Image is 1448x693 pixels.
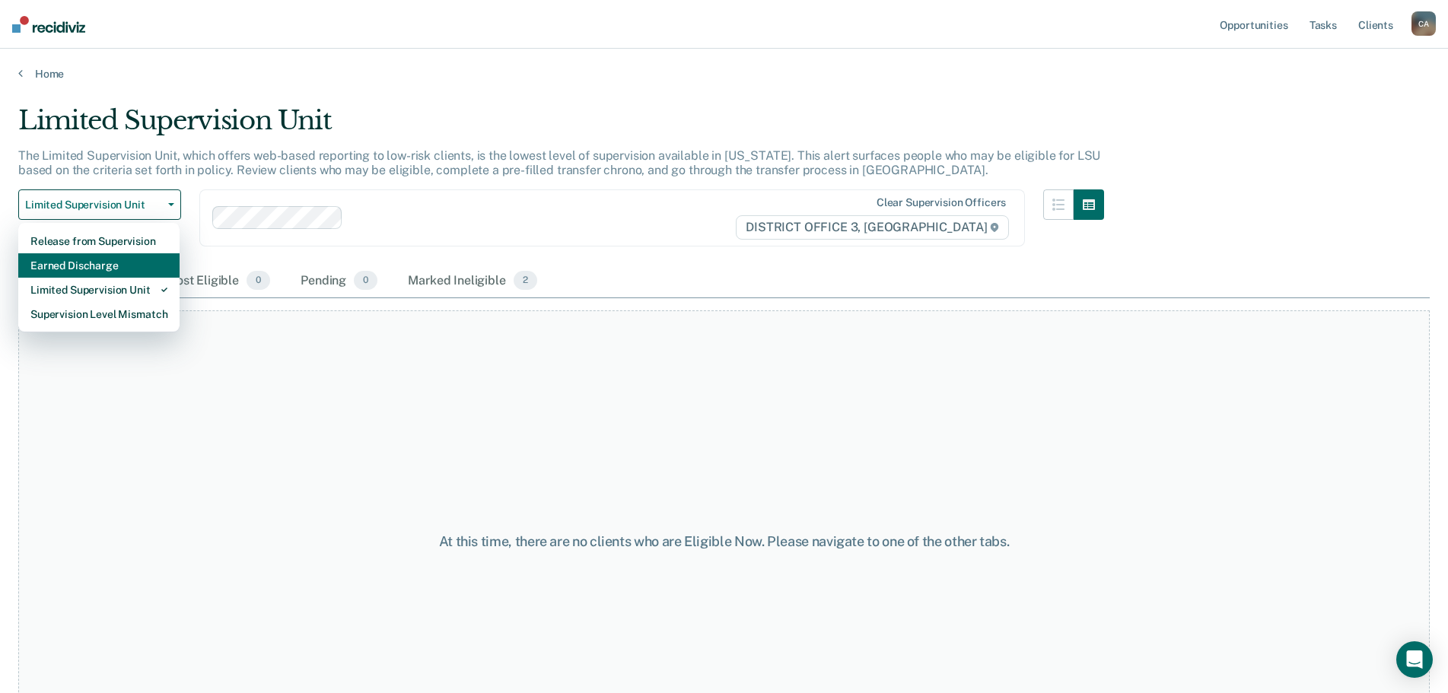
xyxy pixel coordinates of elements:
div: Clear supervision officers [877,196,1006,209]
div: Supervision Level Mismatch [30,302,167,326]
div: Release from Supervision [30,229,167,253]
a: Home [18,67,1430,81]
div: Limited Supervision Unit [18,105,1104,148]
div: At this time, there are no clients who are Eligible Now. Please navigate to one of the other tabs. [371,533,1077,550]
p: The Limited Supervision Unit, which offers web-based reporting to low-risk clients, is the lowest... [18,148,1100,177]
div: Almost Eligible0 [151,265,273,298]
span: Limited Supervision Unit [25,199,162,211]
span: 2 [514,271,537,291]
span: DISTRICT OFFICE 3, [GEOGRAPHIC_DATA] [736,215,1009,240]
button: Limited Supervision Unit [18,189,181,220]
span: 0 [354,271,377,291]
div: Earned Discharge [30,253,167,278]
span: 0 [247,271,270,291]
div: Marked Ineligible2 [405,265,540,298]
div: Open Intercom Messenger [1396,641,1433,678]
button: CA [1411,11,1436,36]
img: Recidiviz [12,16,85,33]
div: Pending0 [298,265,380,298]
div: Limited Supervision Unit [30,278,167,302]
div: C A [1411,11,1436,36]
